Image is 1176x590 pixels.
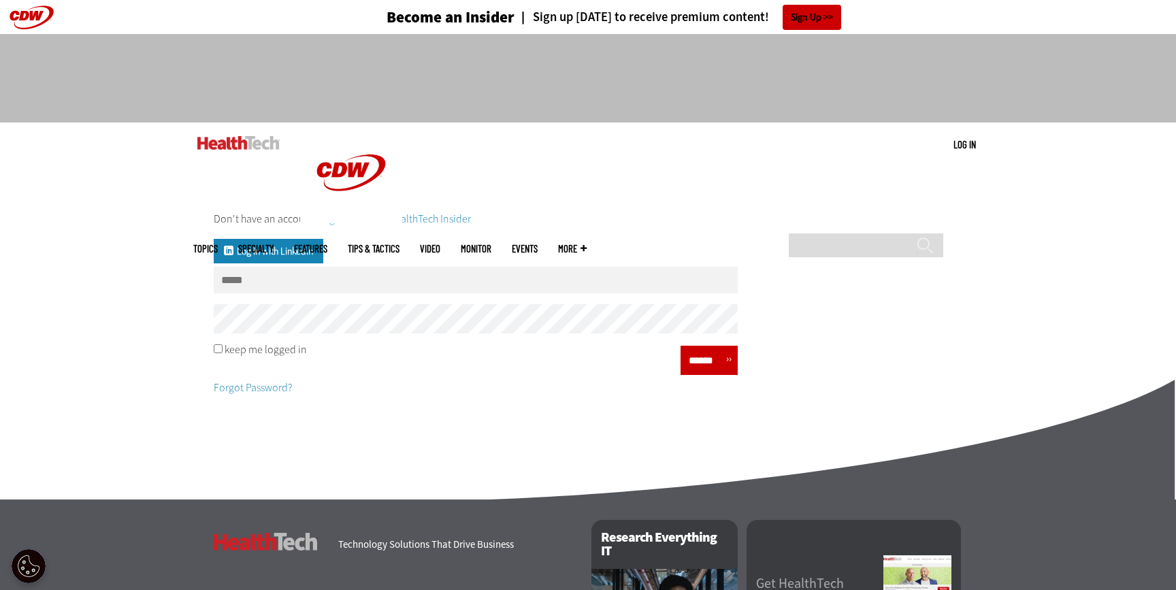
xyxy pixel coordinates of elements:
[340,48,836,109] iframe: advertisement
[12,549,46,583] button: Open Preferences
[387,10,514,25] h3: Become an Insider
[514,11,769,24] a: Sign up [DATE] to receive premium content!
[512,244,538,254] a: Events
[558,244,587,254] span: More
[197,136,280,150] img: Home
[461,244,491,254] a: MonITor
[238,244,274,254] span: Specialty
[338,540,574,550] h4: Technology Solutions That Drive Business
[348,244,399,254] a: Tips & Tactics
[294,244,327,254] a: Features
[12,549,46,583] div: Cookie Settings
[336,10,514,25] a: Become an Insider
[591,520,738,569] h2: Research Everything IT
[300,122,402,223] img: Home
[953,138,976,150] a: Log in
[214,533,318,551] h3: HealthTech
[214,380,292,395] a: Forgot Password?
[783,5,841,30] a: Sign Up
[420,244,440,254] a: Video
[953,137,976,152] div: User menu
[193,244,218,254] span: Topics
[300,212,402,227] a: CDW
